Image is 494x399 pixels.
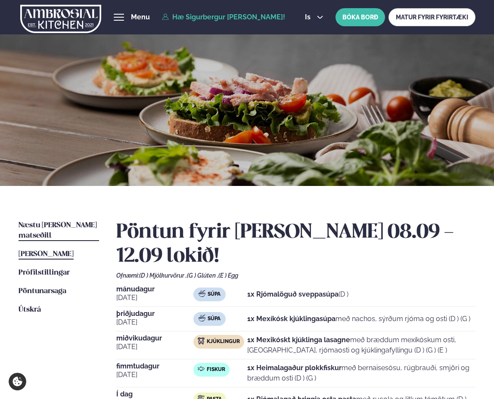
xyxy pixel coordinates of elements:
a: MATUR FYRIR FYRIRTÆKI [388,8,475,26]
img: soup.svg [199,290,205,297]
img: fish.svg [198,365,205,372]
a: Útskrá [19,305,41,315]
button: BÓKA BORÐ [336,8,385,26]
span: Pöntunarsaga [19,288,66,295]
span: mánudagur [116,286,193,293]
span: Í dag [116,391,193,398]
button: is [298,14,330,21]
div: Ofnæmi: [116,272,476,279]
p: (D ) [247,289,348,300]
span: Kjúklingur [207,338,240,345]
strong: 1x Rjómalöguð sveppasúpa [247,290,339,298]
img: soup.svg [199,315,205,322]
span: Súpa [208,315,221,322]
span: (D ) Mjólkurvörur , [139,272,187,279]
span: fimmtudagur [116,363,193,370]
span: Prófílstillingar [19,269,70,276]
strong: 1x Mexikóskt kjúklinga lasagne [247,336,350,344]
a: Cookie settings [9,373,26,390]
span: Útskrá [19,306,41,313]
img: chicken.svg [198,337,205,344]
span: [PERSON_NAME] [19,251,74,258]
p: með bræddum mexíkóskum osti, [GEOGRAPHIC_DATA], rjómaosti og kjúklingafyllingu (D ) (G ) (E ) [247,335,476,356]
span: [DATE] [116,342,193,352]
strong: 1x Mexíkósk kjúklingasúpa [247,315,336,323]
span: [DATE] [116,370,193,380]
h2: Pöntun fyrir [PERSON_NAME] 08.09 - 12.09 lokið! [116,220,476,269]
a: Prófílstillingar [19,268,70,278]
img: logo [20,1,102,37]
span: is [305,14,313,21]
span: (G ) Glúten , [187,272,218,279]
span: Næstu [PERSON_NAME] matseðill [19,222,97,239]
p: með nachos, sýrðum rjóma og osti (D ) (G ) [247,314,470,324]
a: Hæ Sigurbergur [PERSON_NAME]! [162,13,285,21]
span: miðvikudagur [116,335,193,342]
span: [DATE] [116,317,193,328]
p: með bernaisesósu, rúgbrauði, smjöri og bræddum osti (D ) (G ) [247,363,476,384]
span: [DATE] [116,293,193,303]
a: Næstu [PERSON_NAME] matseðill [19,220,99,241]
a: Pöntunarsaga [19,286,66,297]
span: Súpa [208,291,221,298]
button: hamburger [114,12,124,22]
span: (E ) Egg [218,272,238,279]
strong: 1x Heimalagaður plokkfiskur [247,364,342,372]
a: [PERSON_NAME] [19,249,74,260]
span: Fiskur [207,366,225,373]
span: þriðjudagur [116,310,193,317]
